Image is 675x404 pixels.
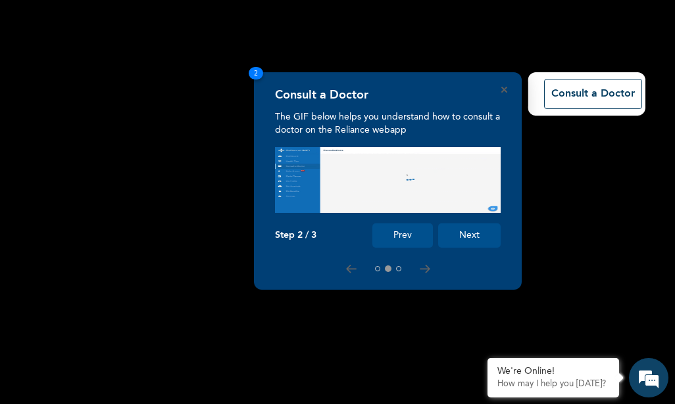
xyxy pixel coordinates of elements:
button: Close [501,87,507,93]
p: The GIF below helps you understand how to consult a doctor on the Reliance webapp [275,110,501,137]
span: Conversation [7,359,129,369]
span: We're online! [76,131,182,264]
span: 2 [249,67,263,79]
button: Next [438,223,501,248]
button: Prev [372,223,433,248]
textarea: Type your message and hit 'Enter' [7,290,251,336]
p: How may I help you today? [497,379,609,390]
div: Chat with us now [68,74,221,91]
img: d_794563401_company_1708531726252_794563401 [24,66,53,99]
div: We're Online! [497,366,609,377]
p: Step 2 / 3 [275,230,316,241]
div: FAQs [129,336,251,377]
button: Consult a Doctor [544,79,642,109]
img: consult_tour.f0374f2500000a21e88d.gif [275,147,501,213]
div: Minimize live chat window [216,7,247,38]
h4: Consult a Doctor [275,88,368,102]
